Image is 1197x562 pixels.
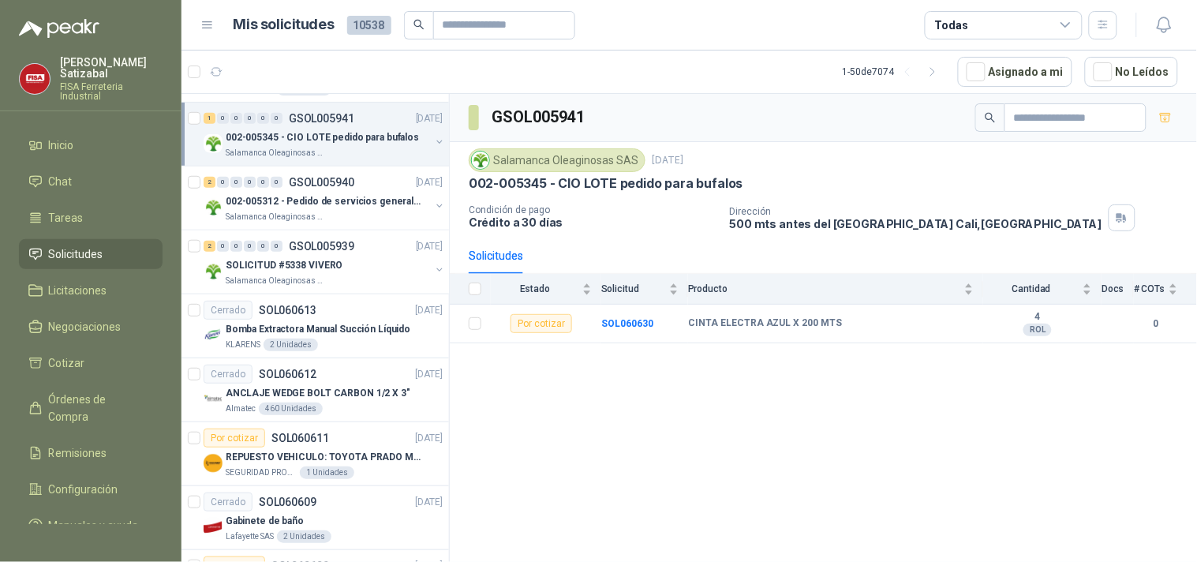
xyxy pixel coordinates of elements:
p: SOLICITUD #5338 VIVERO [226,258,342,273]
span: Cantidad [983,283,1079,294]
div: 2 Unidades [264,339,318,351]
div: 0 [217,177,229,188]
p: 002-005345 - CIO LOTE pedido para bufalos [469,175,743,192]
p: Lafayette SAS [226,530,274,543]
div: 0 [271,241,282,252]
div: 0 [271,177,282,188]
div: 1 [204,113,215,124]
div: Solicitudes [469,247,523,264]
p: [DATE] [416,495,443,510]
a: Chat [19,167,163,197]
p: Salamanca Oleaginosas SAS [226,147,325,159]
b: 0 [1134,317,1178,332]
div: 0 [217,113,229,124]
a: Cotizar [19,348,163,378]
a: SOL060630 [601,318,653,329]
div: Cerrado [204,365,252,384]
p: Bomba Extractora Manual Succión Líquido [226,322,410,337]
p: [PERSON_NAME] Satizabal [60,57,163,79]
img: Company Logo [204,134,223,153]
div: ROL [1023,324,1052,336]
p: GSOL005940 [289,177,354,188]
span: search [413,19,425,30]
span: Tareas [49,209,84,227]
img: Company Logo [204,390,223,409]
p: [DATE] [416,303,443,318]
th: Docs [1102,274,1134,305]
div: 1 Unidades [300,466,354,479]
div: 0 [244,177,256,188]
img: Logo peakr [19,19,99,38]
p: SOL060611 [271,433,329,444]
div: 0 [244,241,256,252]
span: Configuración [49,481,118,498]
span: Licitaciones [49,282,107,299]
span: Chat [49,173,73,190]
h3: GSOL005941 [492,105,587,129]
a: Manuales y ayuda [19,511,163,541]
th: # COTs [1134,274,1197,305]
p: SEGURIDAD PROVISER LTDA [226,466,297,479]
div: Cerrado [204,493,252,511]
th: Estado [491,274,601,305]
a: 2 0 0 0 0 0 GSOL005940[DATE] Company Logo002-005312 - Pedido de servicios generales CASA ROSalama... [204,173,446,223]
span: Inicio [49,137,74,154]
span: Solicitudes [49,245,103,263]
b: 4 [983,311,1092,324]
img: Company Logo [204,198,223,217]
div: 0 [257,177,269,188]
div: Salamanca Oleaginosas SAS [469,148,645,172]
span: Solicitud [601,283,666,294]
p: Almatec [226,403,256,415]
p: SOL060609 [259,496,316,508]
div: 0 [271,113,282,124]
div: 0 [230,113,242,124]
p: 500 mts antes del [GEOGRAPHIC_DATA] Cali , [GEOGRAPHIC_DATA] [730,217,1102,230]
p: Salamanca Oleaginosas SAS [226,275,325,287]
p: GSOL005939 [289,241,354,252]
span: Manuales y ayuda [49,517,139,534]
h1: Mis solicitudes [234,13,335,36]
p: REPUESTO VEHICULO: TOYOTA PRADO MODELO 2013, CILINDRAJE 2982 [226,450,422,465]
a: Solicitudes [19,239,163,269]
div: 0 [230,177,242,188]
b: CINTA ELECTRA AZUL X 200 MTS [688,317,843,330]
p: 002-005312 - Pedido de servicios generales CASA RO [226,194,422,209]
p: 002-005345 - CIO LOTE pedido para bufalos [226,130,419,145]
button: No Leídos [1085,57,1178,87]
a: 1 0 0 0 0 0 GSOL005941[DATE] Company Logo002-005345 - CIO LOTE pedido para bufalosSalamanca Oleag... [204,109,446,159]
a: CerradoSOL060612[DATE] Company LogoANCLAJE WEDGE BOLT CARBON 1/2 X 3"Almatec460 Unidades [181,358,449,422]
p: Gabinete de baño [226,514,304,529]
div: 2 [204,177,215,188]
p: Dirección [730,206,1102,217]
span: Estado [491,283,579,294]
a: Tareas [19,203,163,233]
p: Condición de pago [469,204,717,215]
img: Company Logo [204,262,223,281]
div: 460 Unidades [259,403,323,415]
div: Todas [935,17,968,34]
span: Negociaciones [49,318,122,335]
p: SOL060613 [259,305,316,316]
th: Producto [688,274,983,305]
th: Cantidad [983,274,1102,305]
p: GSOL005941 [289,113,354,124]
p: KLARENS [226,339,260,351]
img: Company Logo [472,152,489,169]
div: Cerrado [204,301,252,320]
a: CerradoSOL060609[DATE] Company LogoGabinete de bañoLafayette SAS2 Unidades [181,486,449,550]
div: 0 [230,241,242,252]
a: Órdenes de Compra [19,384,163,432]
p: [DATE] [416,239,443,254]
button: Asignado a mi [958,57,1072,87]
p: [DATE] [416,431,443,446]
span: search [985,112,996,123]
p: Salamanca Oleaginosas SAS [226,211,325,223]
p: [DATE] [416,175,443,190]
a: Licitaciones [19,275,163,305]
a: 2 0 0 0 0 0 GSOL005939[DATE] Company LogoSOLICITUD #5338 VIVEROSalamanca Oleaginosas SAS [204,237,446,287]
img: Company Logo [20,64,50,94]
div: 0 [244,113,256,124]
span: Producto [688,283,961,294]
a: Por cotizarSOL060611[DATE] Company LogoREPUESTO VEHICULO: TOYOTA PRADO MODELO 2013, CILINDRAJE 29... [181,422,449,486]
